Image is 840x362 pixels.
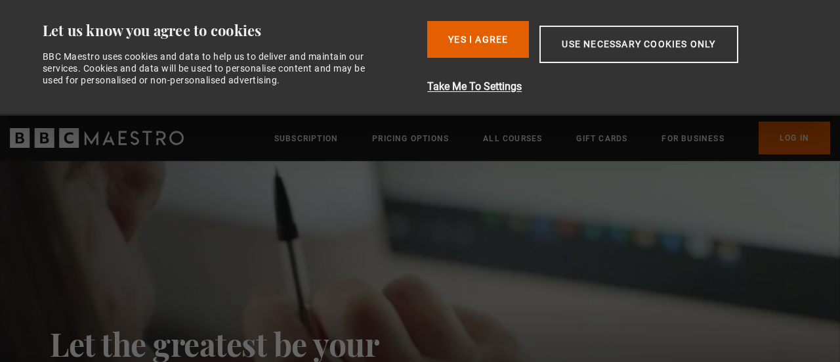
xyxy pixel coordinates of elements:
[372,132,449,145] a: Pricing Options
[274,122,830,154] nav: Primary
[576,132,627,145] a: Gift Cards
[10,128,184,148] svg: BBC Maestro
[274,132,338,145] a: Subscription
[427,21,529,58] button: Yes I Agree
[43,51,380,87] div: BBC Maestro uses cookies and data to help us to deliver and maintain our services. Cookies and da...
[427,79,807,95] button: Take Me To Settings
[539,26,738,63] button: Use necessary cookies only
[483,132,542,145] a: All Courses
[759,122,830,154] a: Log In
[43,21,417,40] div: Let us know you agree to cookies
[661,132,724,145] a: For business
